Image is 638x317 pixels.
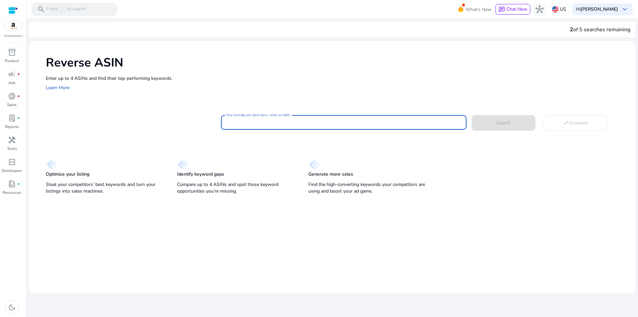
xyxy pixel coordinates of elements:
mat-label: Your next big win starts here—enter an ASIN [226,113,290,117]
p: Hi [576,7,618,12]
span: campaign [8,70,16,78]
p: Press to search [47,6,86,13]
span: 2 [570,26,573,33]
p: Compare up to 4 ASINs and spot those keyword opportunities you’re missing. [177,181,295,195]
button: hub [533,3,546,16]
p: Resources [3,190,21,196]
span: search [37,5,45,13]
span: handyman [8,136,16,144]
span: book_4 [8,180,16,188]
img: diamond.svg [308,160,319,169]
span: keyboard_arrow_down [621,5,629,13]
span: dark_mode [8,303,16,311]
span: fiber_manual_record [17,73,20,76]
p: US [560,3,566,15]
span: chat [498,6,505,13]
p: Find the high-converting keywords your competitors are using and boost your ad game. [308,181,426,195]
span: donut_small [8,92,16,100]
img: diamond.svg [177,160,188,169]
img: amazon.svg [4,21,22,31]
span: What's New [466,4,491,15]
span: inventory_2 [8,48,16,56]
button: chatChat Now [495,4,530,15]
p: Marketplace [4,34,23,39]
p: Steal your competitors’ best keywords and turn your listings into sales machines. [46,181,164,195]
p: Optimize your listing [46,171,89,178]
p: Identify keyword gaps [177,171,224,178]
a: Learn More [46,84,69,91]
span: lab_profile [8,114,16,122]
span: fiber_manual_record [17,95,20,97]
img: us.svg [552,6,559,13]
img: diamond.svg [46,160,57,169]
span: / [59,6,65,13]
span: fiber_manual_record [17,117,20,119]
span: Chat Now [506,6,527,12]
p: Enter up to 4 ASINs and find their top-performing keywords. [46,75,629,82]
p: Product [5,58,19,64]
span: code_blocks [8,158,16,166]
p: Tools [7,146,17,152]
p: Generate more sales [308,171,353,178]
p: Ads [8,80,16,86]
span: hub [536,5,544,13]
p: Sales [7,102,17,108]
h1: Reverse ASIN [46,56,629,70]
span: fiber_manual_record [17,183,20,185]
p: Developers [2,168,22,174]
div: of 5 searches remaining [570,26,630,34]
p: Reports [5,124,19,130]
b: [PERSON_NAME] [581,6,618,12]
